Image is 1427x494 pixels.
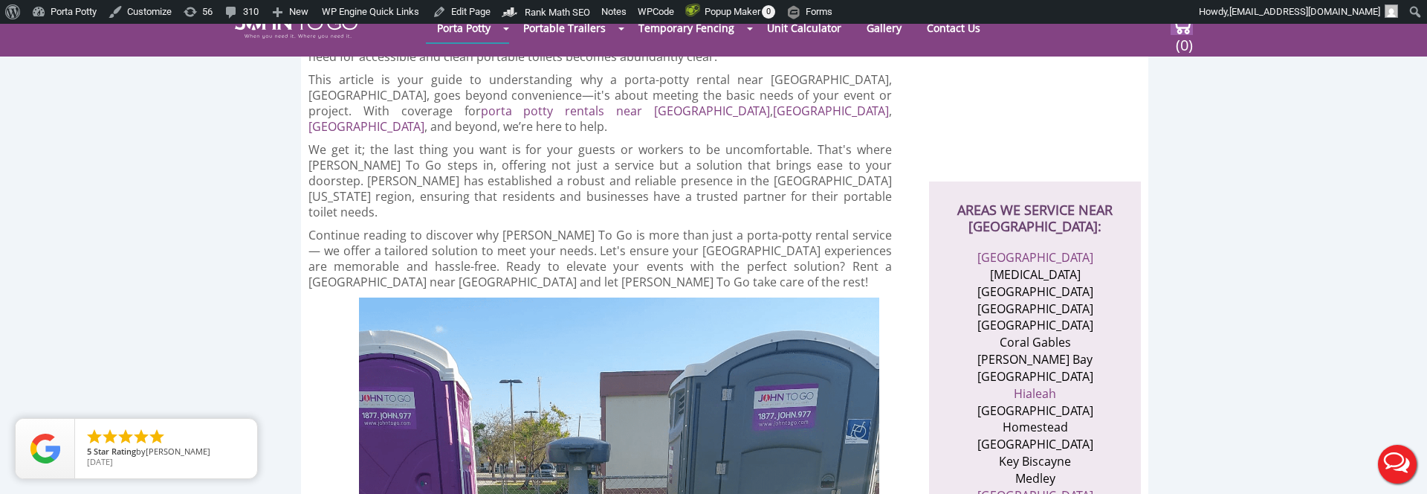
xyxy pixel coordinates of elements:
[1175,23,1193,55] span: (0)
[962,453,1107,470] li: Key Biscayne
[962,419,1107,436] li: Homestead
[762,5,775,19] span: 0
[132,428,150,446] li: 
[1014,385,1056,402] a: Hialeah
[962,351,1107,368] li: [PERSON_NAME] Bay
[977,249,1093,266] a: [GEOGRAPHIC_DATA]
[962,334,1107,351] li: Coral Gables
[962,470,1107,487] li: Medley
[944,182,1126,234] h2: AREAS WE SERVICE NEAR [GEOGRAPHIC_DATA]:
[1368,434,1427,494] button: Live Chat
[962,436,1107,453] li: [GEOGRAPHIC_DATA]
[962,402,1107,420] li: [GEOGRAPHIC_DATA]
[235,15,357,39] img: JOHN to go
[308,142,892,220] p: We get it; the last thing you want is for your guests or workers to be uncomfortable. That's wher...
[756,13,852,42] a: Unit Calculator
[308,118,424,135] a: [GEOGRAPHIC_DATA]
[87,456,113,467] span: [DATE]
[481,103,770,119] a: porta potty rentals near [GEOGRAPHIC_DATA]
[962,266,1107,301] li: [MEDICAL_DATA][GEOGRAPHIC_DATA]
[962,368,1107,385] li: [GEOGRAPHIC_DATA]
[30,434,60,463] img: Review Rating
[308,228,892,290] p: Continue reading to discover why [PERSON_NAME] To Go is more than just a porta-potty rental servi...
[85,428,103,446] li: 
[855,13,913,42] a: Gallery
[308,72,892,135] p: This article is your guide to understanding why a porta-potty rental near [GEOGRAPHIC_DATA], [GEO...
[426,13,502,42] a: Porta Potty
[146,446,210,457] span: [PERSON_NAME]
[773,103,889,119] a: [GEOGRAPHIC_DATA]
[627,13,745,42] a: Temporary Fencing
[94,446,136,457] span: Star Rating
[117,428,135,446] li: 
[525,7,590,18] span: Rank Math SEO
[148,428,166,446] li: 
[1171,15,1193,35] img: cart a
[962,301,1107,318] li: [GEOGRAPHIC_DATA]
[916,13,991,42] a: Contact Us
[1229,6,1380,17] span: [EMAIL_ADDRESS][DOMAIN_NAME]
[962,317,1107,334] li: [GEOGRAPHIC_DATA]
[87,447,245,458] span: by
[101,428,119,446] li: 
[87,446,91,457] span: 5
[512,13,617,42] a: Portable Trailers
